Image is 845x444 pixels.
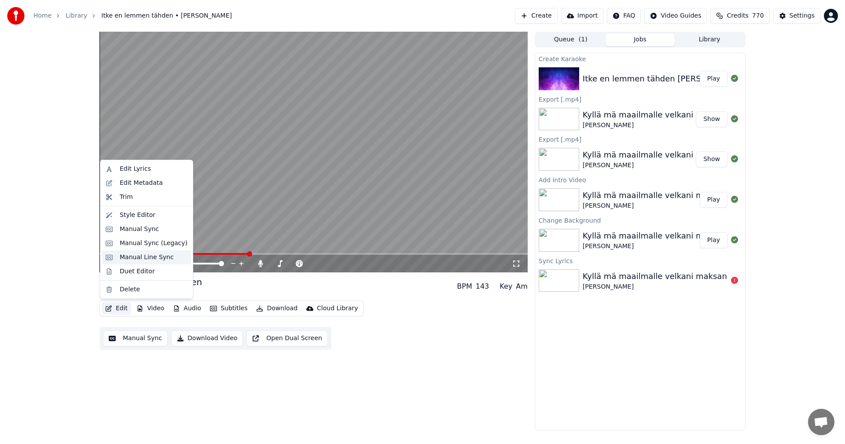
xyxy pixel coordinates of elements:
[808,409,834,435] div: Avoin keskustelu
[583,109,727,121] div: Kyllä mä maailmalle velkani maksan
[583,230,727,242] div: Kyllä mä maailmalle velkani maksan
[133,302,168,315] button: Video
[171,330,243,346] button: Download Video
[317,304,358,313] div: Cloud Library
[561,8,603,24] button: Import
[583,270,727,283] div: Kyllä mä maailmalle velkani maksan
[583,242,727,251] div: [PERSON_NAME]
[246,330,328,346] button: Open Dual Screen
[101,11,232,20] span: Itke en lemmen tähden • [PERSON_NAME]
[700,232,727,248] button: Play
[583,202,727,210] div: [PERSON_NAME]
[66,11,87,20] a: Library
[752,11,764,20] span: 770
[206,302,251,315] button: Subtitles
[773,8,820,24] button: Settings
[516,281,528,292] div: Am
[583,121,727,130] div: [PERSON_NAME]
[583,161,727,170] div: [PERSON_NAME]
[169,302,205,315] button: Audio
[120,165,151,173] div: Edit Lyrics
[535,174,745,185] div: Add Intro Video
[120,211,155,220] div: Style Editor
[120,285,140,294] div: Delete
[457,281,472,292] div: BPM
[33,11,51,20] a: Home
[535,94,745,104] div: Export [.mp4]
[120,225,159,234] div: Manual Sync
[535,255,745,266] div: Sync Lyrics
[696,151,727,167] button: Show
[583,73,743,85] div: Itke en lemmen tähden [PERSON_NAME]
[120,253,174,262] div: Manual Line Sync
[476,281,489,292] div: 143
[727,11,748,20] span: Credits
[515,8,558,24] button: Create
[103,330,168,346] button: Manual Sync
[120,193,133,202] div: Trim
[535,53,745,64] div: Create Karaoke
[606,33,675,46] button: Jobs
[790,11,815,20] div: Settings
[696,111,727,127] button: Show
[583,283,727,291] div: [PERSON_NAME]
[7,7,25,25] img: youka
[500,281,512,292] div: Key
[607,8,641,24] button: FAQ
[535,134,745,144] div: Export [.mp4]
[120,267,155,276] div: Duet Editor
[535,215,745,225] div: Change Background
[579,35,588,44] span: ( 1 )
[700,192,727,208] button: Play
[644,8,707,24] button: Video Guides
[33,11,232,20] nav: breadcrumb
[710,8,769,24] button: Credits770
[536,33,606,46] button: Queue
[120,239,187,248] div: Manual Sync (Legacy)
[253,302,301,315] button: Download
[99,276,202,288] div: Itke en lemmen tähden
[102,302,131,315] button: Edit
[99,288,202,297] div: [PERSON_NAME]
[120,179,163,187] div: Edit Metadata
[700,71,727,87] button: Play
[583,189,727,202] div: Kyllä mä maailmalle velkani maksan
[675,33,744,46] button: Library
[583,149,727,161] div: Kyllä mä maailmalle velkani maksan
